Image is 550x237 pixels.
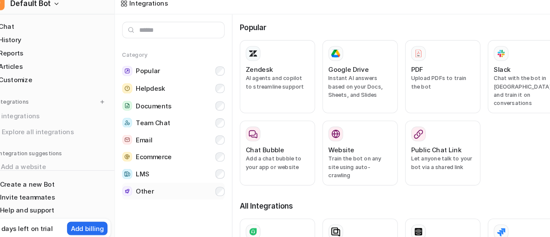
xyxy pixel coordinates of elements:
span: Explore all integrations [18,123,116,137]
h5: Category [131,55,226,62]
p: days left on trial [18,216,66,225]
h3: Public Chat Link [401,143,448,152]
p: AI agents and copilot to streamline support [246,77,306,92]
span: Other [144,182,160,191]
img: Email [131,133,140,142]
p: Let anyone talk to your bot via a shared link [401,152,460,167]
button: Google DriveGoogle DriveInstant AI answers based on your Docs, Sheets, and Slides [318,45,388,113]
img: explore all integrations [7,126,15,135]
a: Reports [3,51,120,63]
p: 7 [9,218,13,225]
img: Helpdesk [131,85,140,95]
button: Add billing [79,215,117,227]
h3: Popular [241,28,543,38]
img: expand menu [5,99,11,105]
h3: Google Drive [324,68,361,77]
span: Email [144,134,159,142]
p: Add billing [82,216,113,225]
a: Create a new Bot [3,174,120,186]
button: Team ChatTeam Chat [131,114,226,130]
img: Other [131,182,140,191]
button: Integrations [3,98,46,107]
img: Ecommerce [131,149,140,158]
button: Chat BubbleAdd a chat bubble to your app or website [241,120,311,181]
a: History [3,38,120,50]
img: Popular [131,69,140,78]
p: Add a chat bubble to your app or website [246,152,306,167]
p: Upload PDFs to train the bot [401,77,460,92]
p: Integration suggestions [15,147,74,154]
span: D [7,3,21,17]
img: LMS [131,165,140,175]
button: OtherOther [131,178,226,194]
button: ZendeskAI agents and copilot to streamline support [241,45,311,113]
button: LMSLMS [131,162,226,178]
a: Invite teammates [3,186,120,198]
span: Popular [144,69,166,78]
a: Chat [3,26,120,38]
a: Articles [3,63,120,75]
span: Default Bot [26,4,64,16]
img: Google Drive [326,53,335,61]
img: PDF [403,53,412,61]
button: HelpdeskHelpdesk [131,82,226,98]
img: Website [326,128,335,137]
span: Documents [144,102,177,111]
h3: Zendesk [246,68,272,77]
img: menu_add.svg [109,99,115,105]
a: Explore all integrations [3,124,120,136]
a: Integrations [129,6,174,15]
span: Team Chat [144,118,175,126]
button: EcommerceEcommerce [131,146,226,162]
a: Customize [3,76,120,88]
p: Train the bot on any site using auto-crawling [324,152,383,175]
img: Team Chat [131,117,140,126]
span: LMS [144,166,156,174]
h3: Chat Bubble [246,143,282,152]
button: Public Chat LinkLet anyone talk to your bot via a shared link [395,120,466,181]
div: Integrations [137,6,174,15]
img: Documents [131,102,140,111]
img: Add a website [8,160,13,166]
span: Ecommerce [144,150,177,158]
button: DocumentsDocuments [131,98,226,114]
span: Helpdesk [144,86,171,94]
h3: Website [324,143,348,152]
img: Slack [481,52,489,62]
div: No integrations [5,108,120,123]
a: Help and support [3,198,120,210]
h3: Slack [478,68,494,77]
p: Chat with the bot in [GEOGRAPHIC_DATA] and train it on conversations [478,77,538,108]
h3: All Integrations [241,194,543,205]
button: Add a websiteAdd a website [3,156,120,170]
button: PDFPDFUpload PDFs to train the bot [395,45,466,113]
button: PopularPopular [131,65,226,82]
p: Instant AI answers based on your Docs, Sheets, and Slides [324,77,383,100]
button: SlackSlackChat with the bot in [GEOGRAPHIC_DATA] and train it on conversations [473,45,543,113]
button: WebsiteWebsiteTrain the bot on any site using auto-crawling [318,120,388,181]
h3: PDF [401,68,412,77]
p: Integrations [13,99,43,106]
button: EmailEmail [131,130,226,146]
